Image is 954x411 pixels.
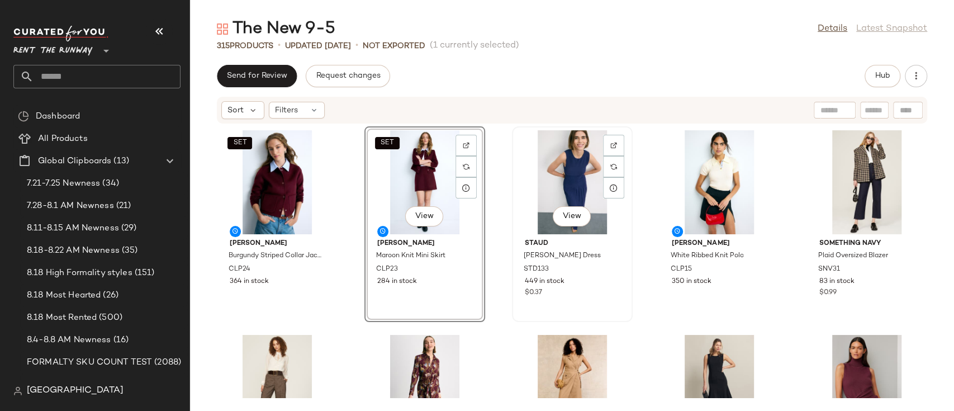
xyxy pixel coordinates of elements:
[97,311,122,324] span: (500)
[36,110,80,123] span: Dashboard
[27,267,132,280] span: 8.18 High Formality styles
[230,277,269,287] span: 364 in stock
[562,212,581,221] span: View
[368,130,481,234] img: CLP23.jpg
[524,264,549,275] span: STD133
[376,251,445,261] span: Maroon Knit Mini Skirt
[810,130,923,234] img: SNV31.jpg
[610,142,617,149] img: svg%3e
[463,142,469,149] img: svg%3e
[119,222,137,235] span: (29)
[865,65,900,87] button: Hub
[217,23,228,35] img: svg%3e
[230,239,325,249] span: [PERSON_NAME]
[278,39,281,53] span: •
[227,137,252,149] button: SET
[221,130,334,234] img: CLP24.jpg
[315,72,380,81] span: Request changes
[92,379,105,391] span: (3)
[18,111,29,122] img: svg%3e
[27,334,111,347] span: 8.4-8.8 AM Newness
[38,155,111,168] span: Global Clipboards
[516,130,629,234] img: STD133.jpg
[672,277,711,287] span: 350 in stock
[672,239,767,249] span: [PERSON_NAME]
[819,239,914,249] span: Something Navy
[229,264,250,275] span: CLP24
[229,251,324,261] span: Burgundy Striped Collar Jacket
[375,137,400,149] button: SET
[100,177,119,190] span: (34)
[663,130,776,234] img: CLP15.jpg
[27,311,97,324] span: 8.18 Most Rented
[13,38,93,58] span: Rent the Runway
[227,105,244,116] span: Sort
[430,39,519,53] span: (1 currently selected)
[217,42,230,50] span: 315
[819,288,837,298] span: $0.99
[111,155,129,168] span: (13)
[405,206,443,226] button: View
[27,379,92,391] span: Jeans Exposure
[415,212,434,221] span: View
[525,288,542,298] span: $0.37
[27,222,119,235] span: 8.11-8.15 AM Newness
[818,251,888,261] span: Plaid Oversized Blazer
[355,39,358,53] span: •
[525,239,620,249] span: Staud
[525,277,564,287] span: 449 in stock
[818,264,840,275] span: SNV31
[463,163,469,170] img: svg%3e
[13,386,22,395] img: svg%3e
[363,40,425,52] p: Not Exported
[217,40,273,52] div: Products
[27,384,124,398] span: [GEOGRAPHIC_DATA]
[818,22,847,36] a: Details
[380,139,394,147] span: SET
[27,244,120,257] span: 8.18-8.22 AM Newness
[217,18,335,40] div: The New 9-5
[275,105,298,116] span: Filters
[27,289,101,302] span: 8.18 Most Hearted
[101,289,118,302] span: (26)
[285,40,351,52] p: updated [DATE]
[553,206,591,226] button: View
[114,200,131,212] span: (21)
[152,356,181,369] span: (2088)
[226,72,287,81] span: Send for Review
[610,163,617,170] img: svg%3e
[524,251,601,261] span: [PERSON_NAME] Dress
[306,65,390,87] button: Request changes
[27,177,100,190] span: 7.21-7.25 Newness
[27,356,152,369] span: FORMALTY SKU COUNT TEST
[217,65,297,87] button: Send for Review
[376,264,398,275] span: CLP23
[875,72,890,81] span: Hub
[38,133,88,145] span: All Products
[671,264,692,275] span: CLP15
[111,334,129,347] span: (16)
[27,200,114,212] span: 7.28-8.1 AM Newness
[132,267,155,280] span: (151)
[120,244,138,257] span: (35)
[232,139,246,147] span: SET
[819,277,855,287] span: 83 in stock
[13,26,108,41] img: cfy_white_logo.C9jOOHJF.svg
[671,251,743,261] span: White Ribbed Knit Polo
